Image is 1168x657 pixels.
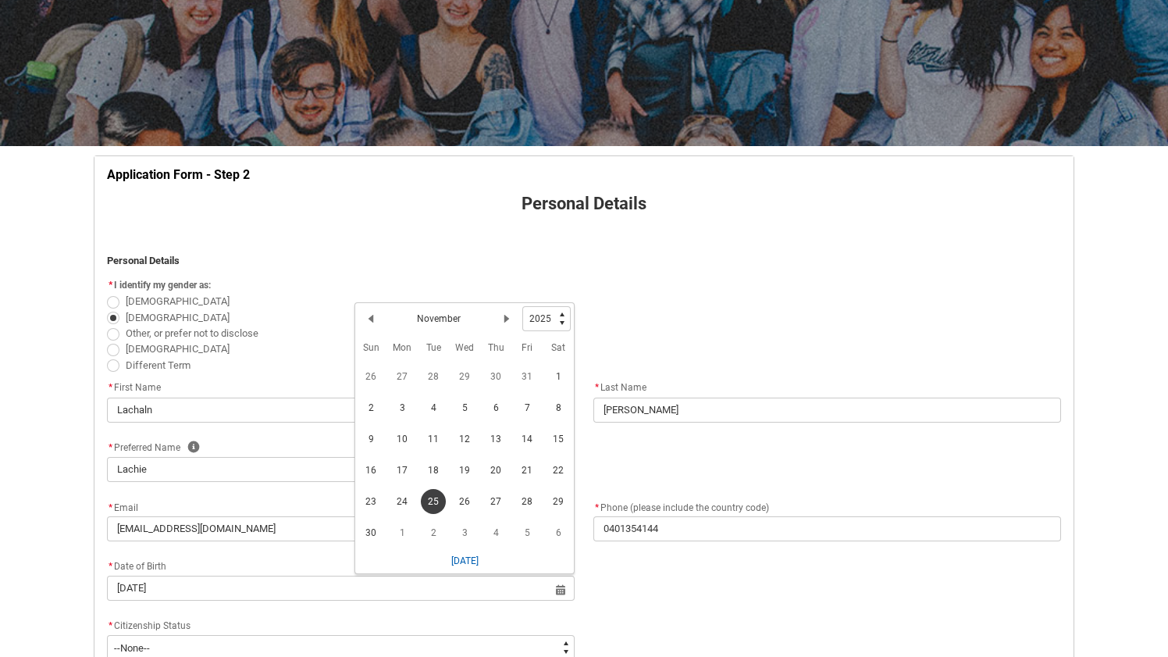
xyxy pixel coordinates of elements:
td: 2025-11-28 [511,486,543,517]
span: 10 [390,427,415,452]
span: I identify my gender as: [114,280,211,291]
td: 2025-12-01 [386,517,418,548]
td: 2025-11-06 [480,392,511,423]
span: 11 [421,427,446,452]
strong: Personal Details [107,255,180,266]
td: 2025-10-26 [355,361,386,392]
span: 3 [390,395,415,420]
td: 2025-11-24 [386,486,418,517]
span: 20 [483,458,508,483]
abbr: Sunday [363,342,379,353]
abbr: required [109,561,112,572]
td: 2025-11-14 [511,423,543,455]
button: Next Month [494,306,519,331]
td: 2025-11-07 [511,392,543,423]
span: 23 [358,489,383,514]
td: 2025-11-26 [449,486,480,517]
strong: Application Form - Step 2 [107,167,250,182]
td: 2025-11-03 [386,392,418,423]
label: Email [107,498,144,515]
abbr: Friday [522,342,532,353]
td: 2025-10-29 [449,361,480,392]
td: 2025-11-16 [355,455,386,486]
span: 22 [546,458,571,483]
td: 2025-10-30 [480,361,511,392]
span: 3 [452,520,477,545]
span: 9 [358,427,383,452]
div: Date picker: November [354,302,575,574]
abbr: required [109,382,112,393]
td: 2025-11-04 [418,392,449,423]
input: +61 400 000 000 [593,516,1061,541]
span: 16 [358,458,383,483]
td: 2025-11-27 [480,486,511,517]
span: 1 [546,364,571,389]
td: 2025-11-05 [449,392,480,423]
td: 2025-11-19 [449,455,480,486]
td: 2025-11-12 [449,423,480,455]
abbr: required [109,620,112,631]
td: 2025-10-27 [386,361,418,392]
span: 24 [390,489,415,514]
span: Different Term [126,359,191,371]
td: 2025-11-23 [355,486,386,517]
span: 29 [546,489,571,514]
td: 2025-11-21 [511,455,543,486]
td: 2025-12-05 [511,517,543,548]
span: 18 [421,458,446,483]
span: 21 [515,458,539,483]
span: 12 [452,427,477,452]
span: 6 [483,395,508,420]
span: 30 [483,364,508,389]
span: 15 [546,427,571,452]
span: 14 [515,427,539,452]
abbr: Tuesday [426,342,441,353]
button: Previous Month [358,306,383,331]
span: [DEMOGRAPHIC_DATA] [126,343,230,355]
td: 2025-12-03 [449,517,480,548]
td: 2025-11-13 [480,423,511,455]
abbr: required [595,382,599,393]
td: 2025-11-20 [480,455,511,486]
span: Date of Birth [107,561,166,572]
td: 2025-12-04 [480,517,511,548]
span: 6 [546,520,571,545]
strong: Personal Details [522,194,646,213]
span: 29 [452,364,477,389]
span: 27 [483,489,508,514]
label: Phone (please include the country code) [593,498,775,515]
td: 2025-12-06 [543,517,574,548]
span: 4 [483,520,508,545]
span: 27 [390,364,415,389]
abbr: required [109,502,112,513]
td: 2025-11-02 [355,392,386,423]
abbr: Wednesday [455,342,474,353]
span: 25 [421,489,446,514]
span: 28 [421,364,446,389]
button: [DATE] [450,548,479,573]
input: you@example.com [107,516,575,541]
span: 26 [452,489,477,514]
span: 7 [515,395,539,420]
span: Citizenship Status [114,620,191,631]
abbr: Saturday [551,342,565,353]
td: 2025-11-30 [355,517,386,548]
span: [DEMOGRAPHIC_DATA] [126,295,230,307]
td: 2025-11-15 [543,423,574,455]
span: First Name [107,382,161,393]
span: 2 [358,395,383,420]
td: 2025-11-11 [418,423,449,455]
span: 5 [515,520,539,545]
abbr: required [109,280,112,291]
span: 8 [546,395,571,420]
span: 2 [421,520,446,545]
span: 26 [358,364,383,389]
abbr: Thursday [488,342,504,353]
abbr: required [595,502,599,513]
span: 30 [358,520,383,545]
span: 5 [452,395,477,420]
span: [DEMOGRAPHIC_DATA] [126,312,230,323]
td: 2025-11-18 [418,455,449,486]
td: 2025-11-09 [355,423,386,455]
td: 2025-11-17 [386,455,418,486]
